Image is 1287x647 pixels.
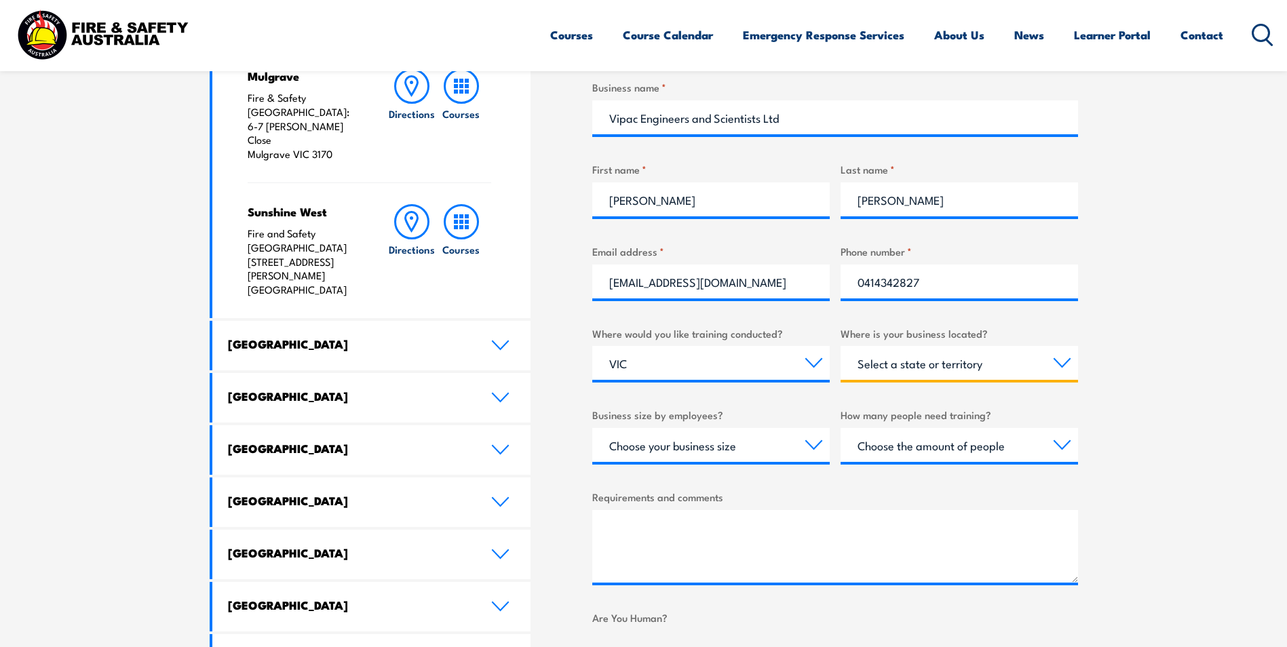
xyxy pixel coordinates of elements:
[592,243,830,259] label: Email address
[442,242,480,256] h6: Courses
[592,161,830,177] label: First name
[623,17,713,53] a: Course Calendar
[387,204,436,297] a: Directions
[212,530,531,579] a: [GEOGRAPHIC_DATA]
[841,326,1078,341] label: Where is your business located?
[841,243,1078,259] label: Phone number
[1014,17,1044,53] a: News
[437,204,486,297] a: Courses
[1180,17,1223,53] a: Contact
[389,106,435,121] h6: Directions
[437,68,486,161] a: Courses
[592,610,1078,625] label: Are You Human?
[743,17,904,53] a: Emergency Response Services
[592,326,830,341] label: Where would you like training conducted?
[228,493,471,508] h4: [GEOGRAPHIC_DATA]
[228,597,471,612] h4: [GEOGRAPHIC_DATA]
[212,477,531,527] a: [GEOGRAPHIC_DATA]
[442,106,480,121] h6: Courses
[248,227,361,297] p: Fire and Safety [GEOGRAPHIC_DATA] [STREET_ADDRESS][PERSON_NAME] [GEOGRAPHIC_DATA]
[212,373,531,423] a: [GEOGRAPHIC_DATA]
[550,17,593,53] a: Courses
[248,91,361,161] p: Fire & Safety [GEOGRAPHIC_DATA]: 6-7 [PERSON_NAME] Close Mulgrave VIC 3170
[248,204,361,219] h4: Sunshine West
[592,489,1078,505] label: Requirements and comments
[592,407,830,423] label: Business size by employees?
[248,68,361,83] h4: Mulgrave
[389,242,435,256] h6: Directions
[841,407,1078,423] label: How many people need training?
[228,441,471,456] h4: [GEOGRAPHIC_DATA]
[228,336,471,351] h4: [GEOGRAPHIC_DATA]
[387,68,436,161] a: Directions
[841,161,1078,177] label: Last name
[212,582,531,631] a: [GEOGRAPHIC_DATA]
[212,425,531,475] a: [GEOGRAPHIC_DATA]
[934,17,984,53] a: About Us
[212,321,531,370] a: [GEOGRAPHIC_DATA]
[1074,17,1151,53] a: Learner Portal
[228,389,471,404] h4: [GEOGRAPHIC_DATA]
[228,545,471,560] h4: [GEOGRAPHIC_DATA]
[592,79,1078,95] label: Business name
